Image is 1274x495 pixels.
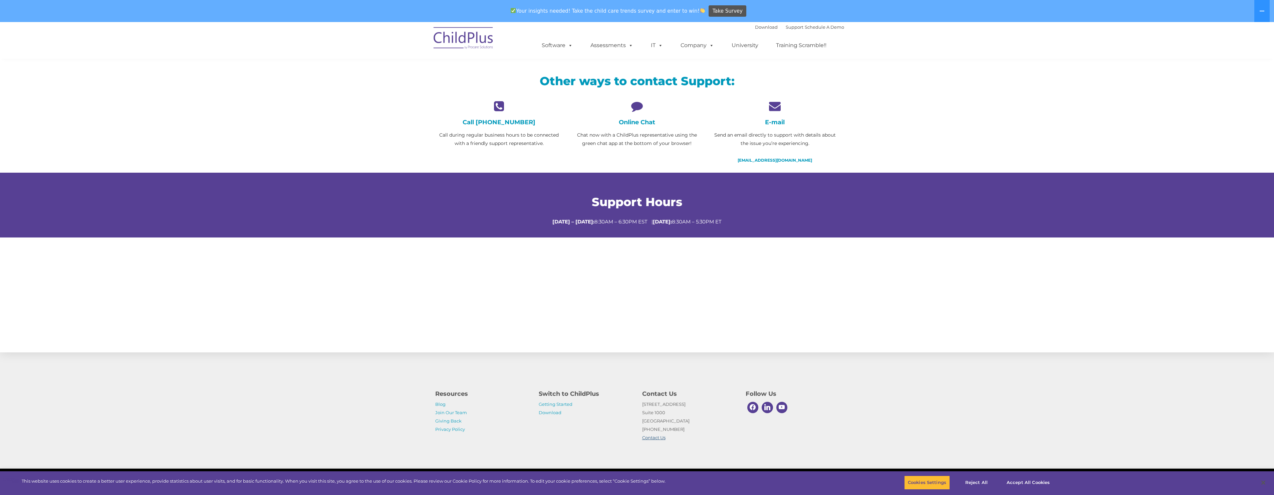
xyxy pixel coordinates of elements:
[746,389,839,398] h4: Follow Us
[1256,475,1271,490] button: Close
[435,410,467,415] a: Join Our Team
[725,39,765,52] a: University
[755,24,778,30] a: Download
[674,39,721,52] a: Company
[642,389,736,398] h4: Contact Us
[786,24,803,30] a: Support
[746,400,760,415] a: Facebook
[430,22,497,56] img: ChildPlus by Procare Solutions
[738,158,812,163] a: [EMAIL_ADDRESS][DOMAIN_NAME]
[956,476,997,490] button: Reject All
[511,8,516,13] img: ✅
[709,5,746,17] a: Take Survey
[760,400,775,415] a: Linkedin
[508,4,708,17] span: Your insights needed! Take the child care trends survey and enter to win!
[435,401,446,407] a: Blog
[642,400,736,442] p: [STREET_ADDRESS] Suite 1000 [GEOGRAPHIC_DATA] [PHONE_NUMBER]
[535,39,579,52] a: Software
[435,389,529,398] h4: Resources
[755,24,844,30] font: |
[592,195,682,209] span: Support Hours
[573,119,701,126] h4: Online Chat
[700,8,705,13] img: 👏
[539,410,561,415] a: Download
[584,39,640,52] a: Assessments
[552,218,594,225] strong: [DATE] – [DATE]:
[713,5,743,17] span: Take Survey
[1003,476,1053,490] button: Accept All Cookies
[644,39,670,52] a: IT
[435,119,563,126] h4: Call [PHONE_NUMBER]
[435,418,462,424] a: Giving Back
[539,389,632,398] h4: Switch to ChildPlus
[711,131,839,148] p: Send an email directly to support with details about the issue you’re experiencing.
[653,218,672,225] strong: [DATE]:
[435,427,465,432] a: Privacy Policy
[642,435,666,440] a: Contact Us
[435,73,839,89] h2: Other ways to contact Support:
[435,131,563,148] p: Call during regular business hours to be connected with a friendly support representative.
[904,476,950,490] button: Cookies Settings
[22,478,666,485] div: This website uses cookies to create a better user experience, provide statistics about user visit...
[805,24,844,30] a: Schedule A Demo
[711,119,839,126] h4: E-mail
[552,218,722,225] span: 8:30AM – 6:30PM EST | 8:30AM – 5:30PM ET
[573,131,701,148] p: Chat now with a ChildPlus representative using the green chat app at the bottom of your browser!
[769,39,833,52] a: Training Scramble!!
[775,400,789,415] a: Youtube
[539,401,572,407] a: Getting Started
